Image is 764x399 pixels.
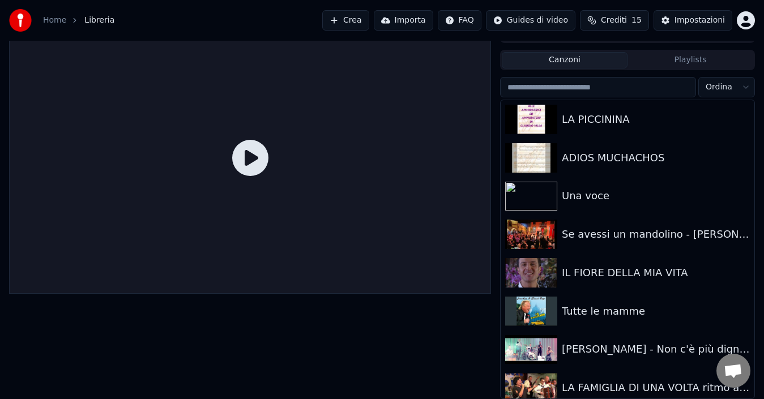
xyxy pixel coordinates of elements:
[675,15,725,26] div: Impostazioni
[628,52,753,68] button: Playlists
[84,15,114,26] span: Libreria
[562,303,750,319] div: Tutte le mamme
[601,15,627,26] span: Crediti
[562,226,750,242] div: Se avessi un mandolino - [PERSON_NAME] [DATE]
[706,81,732,93] span: Ordina
[374,10,433,31] button: Importa
[631,15,642,26] span: 15
[716,354,750,388] div: Aprire la chat
[438,10,481,31] button: FAQ
[580,10,649,31] button: Crediti15
[43,15,114,26] nav: breadcrumb
[9,9,32,32] img: youka
[562,111,750,127] div: LA PICCININA
[486,10,575,31] button: Guides di video
[562,188,750,204] div: Una voce
[502,52,628,68] button: Canzoni
[562,341,750,357] div: [PERSON_NAME] - Non c'è più dignità
[43,15,66,26] a: Home
[562,380,750,396] div: LA FAMIGLIA DI UNA VOLTA ritmo allegro di Castellina eseguito da [PERSON_NAME] e orch.AMARCORD
[322,10,369,31] button: Crea
[654,10,732,31] button: Impostazioni
[562,150,750,166] div: ADIOS MUCHACHOS
[562,265,750,281] div: IL FIORE DELLA MIA VITA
